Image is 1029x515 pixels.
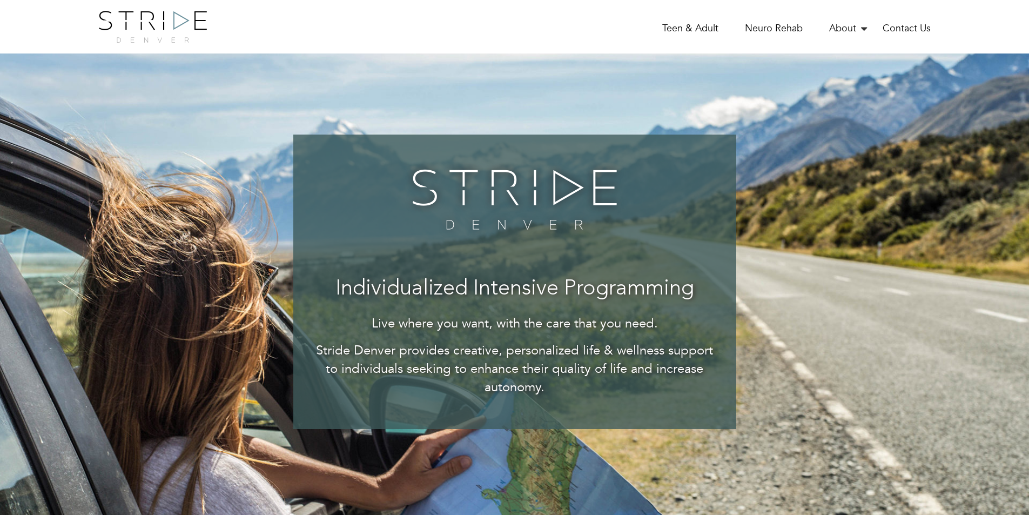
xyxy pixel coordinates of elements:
[315,342,715,397] p: Stride Denver provides creative, personalized life & wellness support to individuals seeking to e...
[315,315,715,333] p: Live where you want, with the care that you need.
[405,162,624,237] img: banner-logo.png
[662,22,718,35] a: Teen & Adult
[883,22,931,35] a: Contact Us
[315,277,715,301] h3: Individualized Intensive Programming
[829,22,856,35] a: About
[99,11,207,43] img: logo.png
[745,22,803,35] a: Neuro Rehab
